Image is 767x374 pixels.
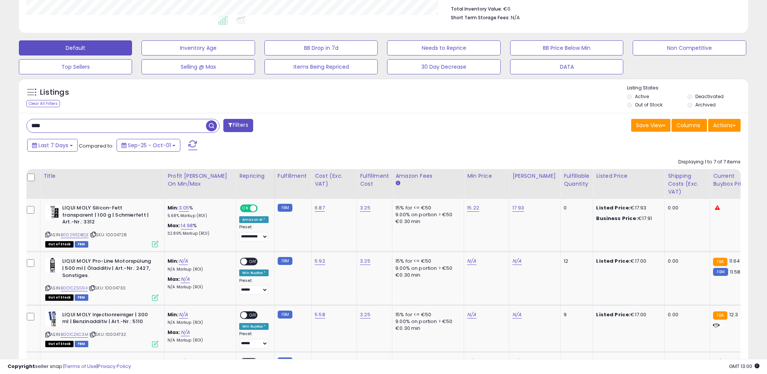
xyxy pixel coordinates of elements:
[65,363,97,370] a: Terms of Use
[627,85,748,92] p: Listing States:
[164,169,236,199] th: The percentage added to the cost of goods (COGS) that forms the calculator for Min & Max prices.
[360,311,370,319] a: 3.25
[451,4,735,13] li: €0
[168,213,230,219] p: 5.68% Markup (ROI)
[19,59,132,74] button: Top Sellers
[239,216,269,223] div: Amazon AI *
[19,40,132,55] button: Default
[278,204,292,212] small: FBM
[678,159,741,166] div: Displaying 1 to 7 of 7 items
[26,100,60,107] div: Clear All Filters
[45,205,60,220] img: 41FK9B7r5tL._SL40_.jpg
[45,294,74,301] span: All listings that are currently out of stock and unavailable for purchase on Amazon
[467,311,476,319] a: N/A
[676,122,700,129] span: Columns
[8,363,131,370] div: seller snap | |
[179,311,188,319] a: N/A
[168,320,230,325] p: N/A Markup (ROI)
[168,172,233,188] div: Profit [PERSON_NAME] on Min/Max
[668,311,704,318] div: 0.00
[257,205,269,212] span: OFF
[128,142,171,149] span: Sep-25 - Oct-01
[168,222,230,236] div: %
[395,325,458,332] div: €0.30 min
[564,172,590,188] div: Fulfillable Quantity
[40,87,69,98] h5: Listings
[713,258,727,266] small: FBA
[45,258,158,300] div: ASIN:
[695,93,724,100] label: Deactivated
[278,257,292,265] small: FBM
[315,311,325,319] a: 5.58
[387,59,500,74] button: 30 Day Decrease
[395,172,461,180] div: Amazon Fees
[596,311,630,318] b: Listed Price:
[27,139,78,152] button: Last 7 Days
[713,311,727,320] small: FBA
[89,285,126,291] span: | SKU: 10004730
[264,40,378,55] button: BB Drop in 7d
[168,231,230,236] p: 32.86% Markup (ROI)
[181,222,193,229] a: 14.98
[168,204,179,211] b: Min:
[239,269,269,276] div: Win BuyBox *
[247,259,259,265] span: OFF
[596,311,659,318] div: €17.00
[596,204,630,211] b: Listed Price:
[168,311,179,318] b: Min:
[38,142,68,149] span: Last 7 Days
[451,6,502,12] b: Total Inventory Value:
[511,14,520,21] span: N/A
[181,329,190,336] a: N/A
[668,172,707,196] div: Shipping Costs (Exc. VAT)
[141,59,255,74] button: Selling @ Max
[395,180,400,187] small: Amazon Fees.
[168,205,230,219] div: %
[395,265,458,272] div: 9.00% on portion > €50
[141,40,255,55] button: Inventory Age
[633,40,746,55] button: Non Competitive
[79,142,114,149] span: Compared to:
[713,268,728,276] small: FBM
[75,241,88,248] span: FBM
[239,323,269,330] div: Win BuyBox *
[730,268,741,275] span: 11.58
[596,205,659,211] div: €17.93
[512,311,521,319] a: N/A
[395,311,458,318] div: 15% for <= €50
[75,294,88,301] span: FBM
[467,257,476,265] a: N/A
[43,172,161,180] div: Title
[512,257,521,265] a: N/A
[168,275,181,283] b: Max:
[45,205,158,246] div: ASIN:
[61,232,89,238] a: B00295DBQE
[512,204,524,212] a: 17.93
[62,205,154,228] b: LIQUI MOLY Silicon-Fett transparent | 100 g | Schmierfett | Art.-Nr.: 3312
[596,215,659,222] div: €17.91
[239,225,269,242] div: Preset:
[729,257,740,265] span: 11.64
[75,341,88,347] span: FBM
[635,93,649,100] label: Active
[45,241,74,248] span: All listings that are currently out of stock and unavailable for purchase on Amazon
[181,275,190,283] a: N/A
[179,257,188,265] a: N/A
[61,285,88,291] a: B001CZSG94
[510,40,623,55] button: BB Price Below Min
[596,172,661,180] div: Listed Price
[395,211,458,218] div: 9.00% on portion > €50
[45,341,74,347] span: All listings that are currently out of stock and unavailable for purchase on Amazon
[90,232,127,238] span: | SKU: 10004728
[451,14,510,21] b: Short Term Storage Fees:
[45,311,158,346] div: ASIN:
[510,59,623,74] button: DATA
[239,278,269,295] div: Preset:
[631,119,670,132] button: Save View
[117,139,180,152] button: Sep-25 - Oct-01
[596,215,638,222] b: Business Price:
[168,329,181,336] b: Max:
[223,119,253,132] button: Filters
[8,363,35,370] strong: Copyright
[168,257,179,265] b: Min:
